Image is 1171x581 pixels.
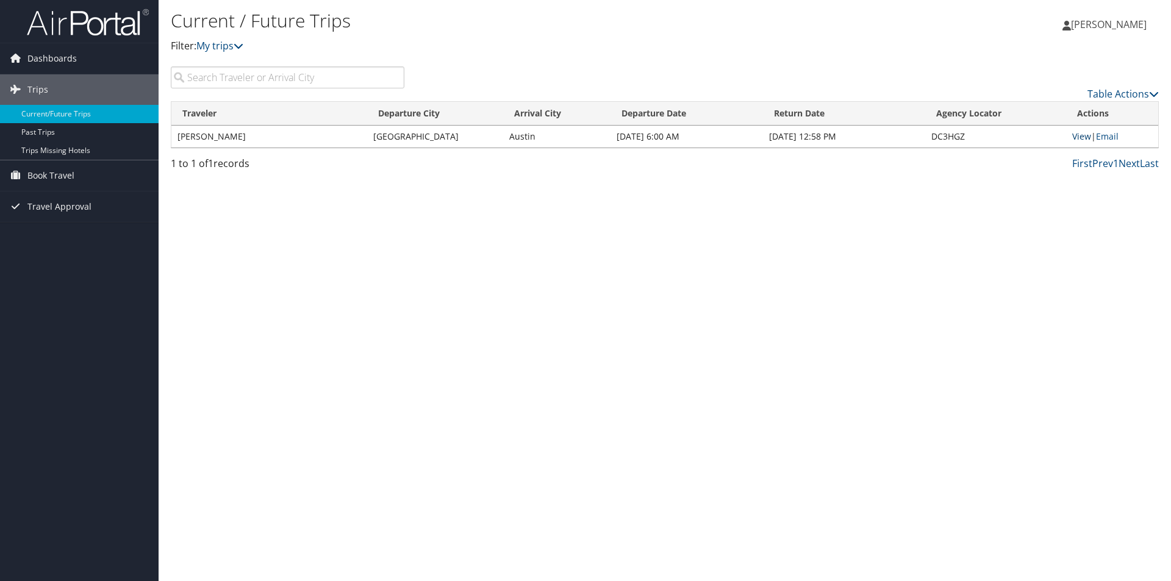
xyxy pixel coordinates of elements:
td: [PERSON_NAME] [171,126,367,148]
th: Agency Locator: activate to sort column ascending [925,102,1066,126]
span: Trips [27,74,48,105]
a: My trips [196,39,243,52]
a: [PERSON_NAME] [1062,6,1159,43]
span: Dashboards [27,43,77,74]
a: Prev [1092,157,1113,170]
td: [DATE] 12:58 PM [763,126,925,148]
span: [PERSON_NAME] [1071,18,1147,31]
td: [GEOGRAPHIC_DATA] [367,126,503,148]
a: First [1072,157,1092,170]
td: | [1066,126,1158,148]
a: Last [1140,157,1159,170]
a: 1 [1113,157,1119,170]
p: Filter: [171,38,829,54]
img: airportal-logo.png [27,8,149,37]
a: Next [1119,157,1140,170]
span: 1 [208,157,213,170]
th: Actions [1066,102,1158,126]
h1: Current / Future Trips [171,8,829,34]
a: Table Actions [1087,87,1159,101]
td: DC3HGZ [925,126,1066,148]
th: Traveler: activate to sort column ascending [171,102,367,126]
th: Arrival City: activate to sort column ascending [503,102,611,126]
span: Travel Approval [27,191,91,222]
div: 1 to 1 of records [171,156,404,177]
td: [DATE] 6:00 AM [611,126,763,148]
th: Departure Date: activate to sort column descending [611,102,763,126]
th: Departure City: activate to sort column ascending [367,102,503,126]
input: Search Traveler or Arrival City [171,66,404,88]
td: Austin [503,126,611,148]
a: View [1072,130,1091,142]
span: Book Travel [27,160,74,191]
a: Email [1096,130,1119,142]
th: Return Date: activate to sort column ascending [763,102,925,126]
